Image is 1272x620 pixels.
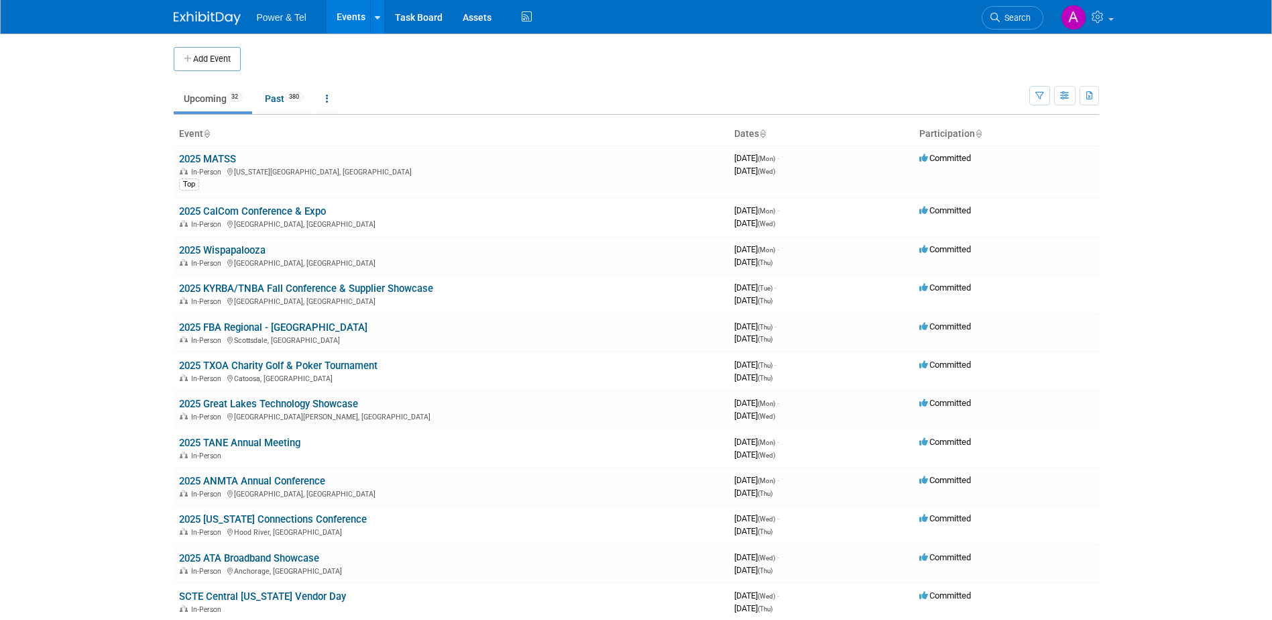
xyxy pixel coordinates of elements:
div: Hood River, [GEOGRAPHIC_DATA] [179,526,724,537]
th: Event [174,123,729,146]
span: In-Person [191,452,225,460]
span: [DATE] [734,333,772,344]
span: [DATE] [734,450,775,460]
div: Catoosa, [GEOGRAPHIC_DATA] [179,372,724,383]
div: Top [179,178,199,191]
span: In-Person [191,374,225,383]
span: (Mon) [758,477,775,484]
a: SCTE Central [US_STATE] Vendor Day [179,590,346,603]
button: Add Event [174,47,241,71]
span: (Mon) [758,246,775,254]
a: 2025 TXOA Charity Golf & Poker Tournament [179,360,378,372]
span: - [777,552,779,562]
span: (Thu) [758,490,772,497]
span: - [774,282,776,293]
img: In-Person Event [180,528,188,535]
span: (Wed) [758,592,775,600]
div: [GEOGRAPHIC_DATA], [GEOGRAPHIC_DATA] [179,488,724,499]
span: [DATE] [734,590,779,601]
a: 2025 MATSS [179,153,236,165]
span: [DATE] [734,475,779,485]
span: [DATE] [734,205,779,215]
span: [DATE] [734,153,779,163]
span: (Thu) [758,335,772,343]
span: 380 [285,92,303,102]
span: (Thu) [758,567,772,574]
img: In-Person Event [180,259,188,266]
span: [DATE] [734,360,776,370]
span: (Wed) [758,515,775,523]
span: Committed [919,244,971,254]
a: Upcoming32 [174,86,252,111]
img: In-Person Event [180,490,188,497]
span: (Wed) [758,554,775,562]
span: [DATE] [734,321,776,331]
a: 2025 Great Lakes Technology Showcase [179,398,358,410]
a: 2025 TANE Annual Meeting [179,437,300,449]
span: - [774,360,776,370]
span: (Tue) [758,285,772,292]
a: 2025 KYRBA/TNBA Fall Conference & Supplier Showcase [179,282,433,295]
span: [DATE] [734,295,772,305]
span: (Thu) [758,297,772,305]
span: [DATE] [734,372,772,382]
span: Committed [919,590,971,601]
span: (Wed) [758,413,775,420]
span: Committed [919,437,971,447]
span: (Thu) [758,528,772,535]
span: Committed [919,513,971,523]
span: - [777,205,779,215]
img: In-Person Event [180,567,188,574]
span: (Thu) [758,323,772,331]
span: In-Person [191,220,225,229]
span: Committed [919,398,971,408]
span: [DATE] [734,282,776,293]
span: In-Person [191,528,225,537]
div: [GEOGRAPHIC_DATA], [GEOGRAPHIC_DATA] [179,295,724,306]
th: Participation [914,123,1099,146]
div: Anchorage, [GEOGRAPHIC_DATA] [179,565,724,576]
img: In-Person Event [180,297,188,304]
img: In-Person Event [180,605,188,612]
span: (Thu) [758,605,772,613]
a: 2025 FBA Regional - [GEOGRAPHIC_DATA] [179,321,367,333]
div: [GEOGRAPHIC_DATA], [GEOGRAPHIC_DATA] [179,218,724,229]
span: In-Person [191,413,225,421]
div: [GEOGRAPHIC_DATA][PERSON_NAME], [GEOGRAPHIC_DATA] [179,411,724,421]
span: (Wed) [758,220,775,227]
span: - [777,437,779,447]
span: [DATE] [734,257,772,267]
span: [DATE] [734,526,772,536]
span: Committed [919,321,971,331]
span: [DATE] [734,244,779,254]
a: Sort by Participation Type [975,128,982,139]
span: Committed [919,205,971,215]
a: 2025 [US_STATE] Connections Conference [179,513,367,525]
span: [DATE] [734,488,772,498]
span: [DATE] [734,166,775,176]
div: [US_STATE][GEOGRAPHIC_DATA], [GEOGRAPHIC_DATA] [179,166,724,176]
span: In-Person [191,336,225,345]
span: Committed [919,360,971,370]
span: - [777,153,779,163]
span: Power & Tel [257,12,306,23]
img: In-Person Event [180,168,188,174]
span: In-Person [191,168,225,176]
span: - [777,398,779,408]
span: 32 [227,92,242,102]
img: In-Person Event [180,336,188,343]
span: - [777,513,779,523]
span: (Thu) [758,374,772,382]
img: In-Person Event [180,452,188,458]
span: (Wed) [758,168,775,175]
span: (Mon) [758,207,775,215]
span: (Thu) [758,362,772,369]
img: In-Person Event [180,374,188,381]
div: [GEOGRAPHIC_DATA], [GEOGRAPHIC_DATA] [179,257,724,268]
span: - [777,475,779,485]
span: Committed [919,475,971,485]
span: [DATE] [734,411,775,421]
span: Committed [919,282,971,293]
span: [DATE] [734,603,772,613]
img: In-Person Event [180,220,188,227]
